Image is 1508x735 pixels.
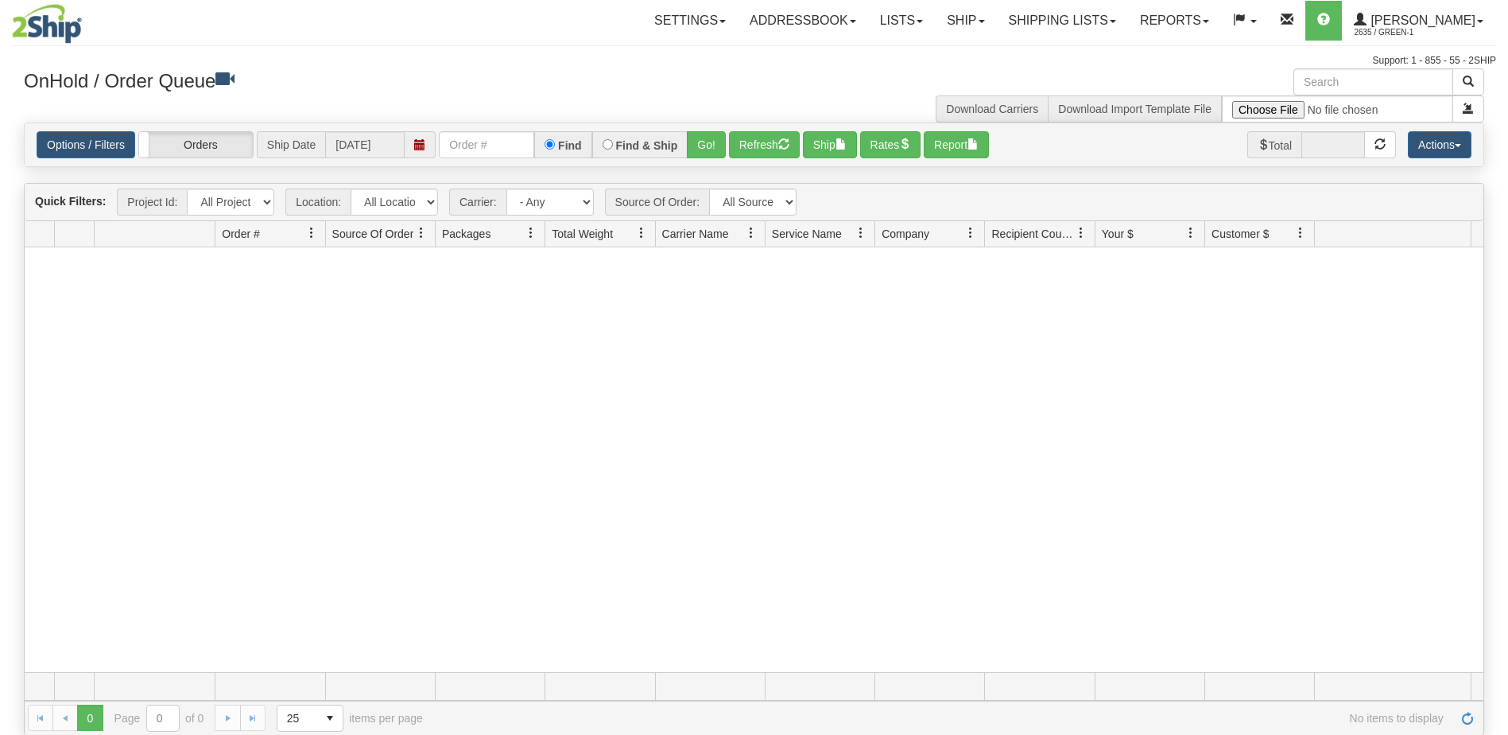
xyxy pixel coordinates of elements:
[991,226,1075,242] span: Recipient Country
[946,103,1038,115] a: Download Carriers
[442,226,490,242] span: Packages
[1455,705,1480,730] a: Refresh
[847,220,874,247] a: Service Name filter column settings
[1102,226,1134,242] span: Your $
[552,226,613,242] span: Total Weight
[139,132,253,157] label: Orders
[298,220,325,247] a: Order # filter column settings
[642,1,738,41] a: Settings
[77,705,103,730] span: Page 0
[1058,103,1211,115] a: Download Import Template File
[1452,68,1484,95] button: Search
[1293,68,1453,95] input: Search
[868,1,935,41] a: Lists
[25,184,1483,221] div: grid toolbar
[445,712,1444,725] span: No items to display
[285,189,351,216] span: Location:
[1408,131,1471,158] button: Actions
[117,189,187,216] span: Project Id:
[1354,25,1473,41] span: 2635 / Green-1
[1211,226,1269,242] span: Customer $
[738,1,868,41] a: Addressbook
[605,189,710,216] span: Source Of Order:
[449,189,506,216] span: Carrier:
[24,68,742,91] h3: OnHold / Order Queue
[287,710,308,726] span: 25
[277,705,343,732] span: Page sizes drop down
[12,54,1496,68] div: Support: 1 - 855 - 55 - 2SHIP
[924,131,989,158] button: Report
[37,131,135,158] a: Options / Filters
[772,226,842,242] span: Service Name
[860,131,921,158] button: Rates
[439,131,534,158] input: Order #
[1222,95,1453,122] input: Import
[1471,286,1506,449] iframe: chat widget
[882,226,929,242] span: Company
[628,220,655,247] a: Total Weight filter column settings
[277,705,423,732] span: items per page
[35,193,106,209] label: Quick Filters:
[558,140,582,151] label: Find
[687,131,726,158] button: Go!
[803,131,857,158] button: Ship
[1247,131,1302,158] span: Total
[729,131,800,158] button: Refresh
[332,226,414,242] span: Source Of Order
[257,131,325,158] span: Ship Date
[1068,220,1095,247] a: Recipient Country filter column settings
[222,226,259,242] span: Order #
[935,1,996,41] a: Ship
[1287,220,1314,247] a: Customer $ filter column settings
[1367,14,1475,27] span: [PERSON_NAME]
[1128,1,1221,41] a: Reports
[1342,1,1495,41] a: [PERSON_NAME] 2635 / Green-1
[114,705,204,732] span: Page of 0
[317,706,343,731] span: select
[997,1,1128,41] a: Shipping lists
[518,220,545,247] a: Packages filter column settings
[1177,220,1204,247] a: Your $ filter column settings
[12,4,82,44] img: logo2635.jpg
[408,220,435,247] a: Source Of Order filter column settings
[957,220,984,247] a: Company filter column settings
[662,226,729,242] span: Carrier Name
[738,220,765,247] a: Carrier Name filter column settings
[616,140,678,151] label: Find & Ship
